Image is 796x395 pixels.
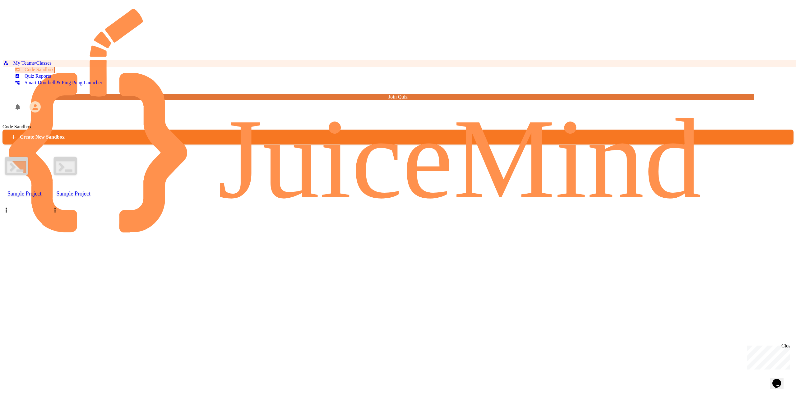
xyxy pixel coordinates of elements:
[2,130,794,145] a: Create New Sandbox
[15,67,55,73] a: Code Sandbox
[2,102,23,112] div: My Notifications
[3,60,51,67] a: My Teams/Classes
[15,67,54,72] div: Code Sandbox
[15,73,51,79] div: Quiz Reports
[9,9,787,232] img: logo-orange.svg
[770,370,790,389] iframe: chat widget
[2,2,43,39] div: Chat with us now!Close
[15,73,51,80] a: Quiz Reports
[2,124,794,130] div: Code Sandbox
[744,343,790,370] iframe: chat widget
[51,181,95,206] div: Sample Project
[51,152,95,206] a: Sample Project
[3,60,51,66] div: My Teams/Classes
[15,80,102,86] a: Smart Doorbell & Ping Pong Launcher
[2,181,46,206] div: Sample Project
[2,152,46,206] a: Sample Project
[42,94,754,100] a: Join Quiz
[23,100,42,114] div: My Account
